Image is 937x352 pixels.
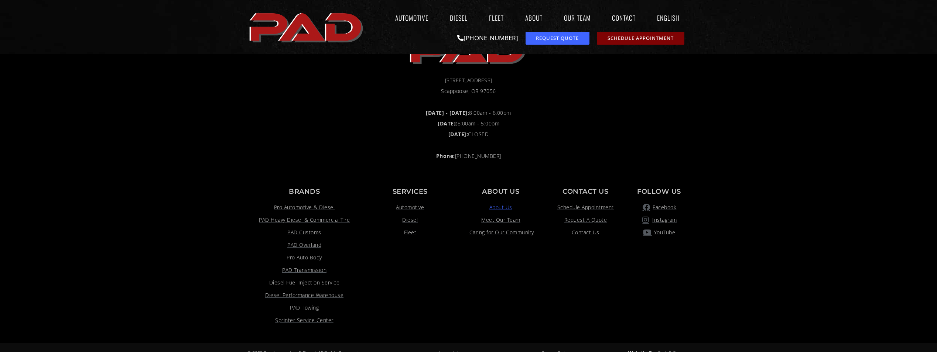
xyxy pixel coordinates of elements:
[650,9,690,26] a: English
[438,119,499,128] span: 8:00am - 5:00pm
[481,215,520,224] span: Meet Our Team
[547,188,624,195] p: Contact us
[426,108,511,117] span: 8:00am - 6:00pm
[290,303,319,312] span: PAD Towing
[287,253,322,262] span: Pro Auto Body
[251,291,358,300] a: Visit link opens in a new tab
[536,36,579,41] span: Request Quote
[366,203,455,212] a: Automotive
[426,109,469,116] b: [DATE] - [DATE]:
[402,215,418,224] span: Diesel
[632,215,686,224] a: pro automotive and diesel instagram page
[251,188,358,195] p: Brands
[547,215,624,224] a: Request A Quote
[632,203,686,212] a: pro automotive and diesel facebook page
[605,9,643,26] a: Contact
[251,303,358,312] a: Visit link opens in a new tab
[436,152,501,161] span: [PHONE_NUMBER]
[282,266,326,275] span: PAD Transmission
[448,130,489,139] span: CLOSED
[388,9,435,26] a: Automotive
[251,215,358,224] a: Visit link opens in a new tab
[366,228,455,237] a: Fleet
[404,228,417,237] span: Fleet
[462,203,539,212] a: About Us
[457,34,518,42] a: [PHONE_NUMBER]
[547,228,624,237] a: Contact Us
[448,131,468,138] b: [DATE]:
[436,152,455,159] strong: Phone:
[547,203,624,212] a: Schedule Appointment
[462,215,539,224] a: Meet Our Team
[441,87,496,96] span: Scappoose, OR 97056
[526,32,589,45] a: request a service or repair quote
[489,203,512,212] span: About Us
[597,32,684,45] a: schedule repair or service appointment
[275,316,334,325] span: Sprinter Service Center
[632,228,686,237] a: YouTube
[396,203,424,212] span: Automotive
[251,228,358,237] a: PAD Customs
[518,9,550,26] a: About
[251,278,358,287] a: Visit link opens in a new tab
[564,215,607,224] span: Request A Quote
[572,228,599,237] span: Contact Us
[608,36,674,41] span: Schedule Appointment
[462,188,539,195] p: About Us
[650,215,677,224] span: Instagram
[287,241,321,249] span: PAD Overland
[445,76,492,85] span: [STREET_ADDRESS]
[251,266,358,275] a: PAD Transmission
[247,7,367,47] img: The image shows the word "PAD" in bold, red, uppercase letters with a slight shadow effect.
[269,278,340,287] span: Diesel Fuel Injection Service
[251,316,358,325] a: Visit link opens in a new tab
[251,203,358,212] a: Pro Automotive & Diesel
[247,7,367,47] a: pro automotive and diesel home page
[287,228,321,237] span: PAD Customs
[259,215,350,224] span: PAD Heavy Diesel & Commercial Tire
[482,9,511,26] a: Fleet
[367,9,690,26] nav: Menu
[251,253,358,262] a: Visit link opens in a new tab
[265,291,343,300] span: Diesel Performance Warehouse
[632,188,686,195] p: Follow Us
[462,228,539,237] a: Caring for Our Community
[557,9,598,26] a: Our Team
[443,9,475,26] a: Diesel
[251,241,358,249] a: Visit link opens in a new tab
[652,228,676,237] span: YouTube
[251,152,687,161] a: Phone:[PHONE_NUMBER]
[438,120,458,127] b: [DATE]:
[366,188,455,195] p: Services
[274,203,335,212] span: Pro Automotive & Diesel
[651,203,676,212] span: Facebook
[557,203,614,212] span: Schedule Appointment
[366,215,455,224] a: Diesel
[468,228,534,237] span: Caring for Our Community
